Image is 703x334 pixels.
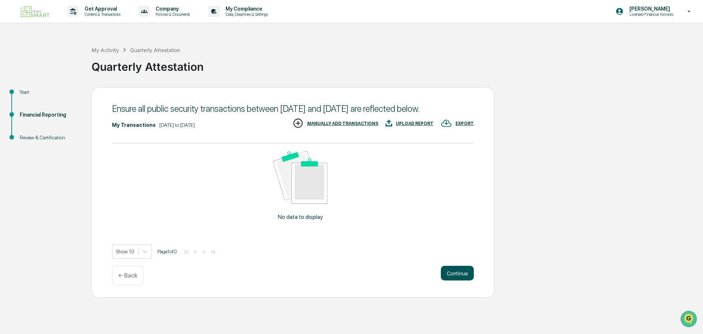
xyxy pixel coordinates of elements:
a: 🔎Data Lookup [4,103,49,117]
a: Powered byPylon [52,124,89,130]
p: My Compliance [220,6,272,12]
div: My Transactions [112,122,156,128]
p: Licensed Financial Advisors [624,12,677,17]
div: Financial Reporting [20,111,80,119]
div: EXPORT [455,121,474,126]
div: 🖐️ [7,93,13,99]
iframe: Open customer support [680,310,699,330]
img: 1746055101610-c473b297-6a78-478c-a979-82029cc54cd1 [7,56,21,69]
div: 🔎 [7,107,13,113]
a: 🖐️Preclearance [4,89,50,103]
div: Review & Certification [20,134,80,142]
button: < [192,249,199,255]
div: 🗄️ [53,93,59,99]
div: We're available if you need us! [25,63,93,69]
p: Content & Transactions [79,12,124,17]
span: Data Lookup [15,106,46,114]
img: No data [273,151,327,204]
img: MANUALLY ADD TRANSACTIONS [293,118,304,129]
button: Continue [441,266,474,280]
img: EXPORT [441,118,452,129]
p: How can we help? [7,15,133,27]
div: UPLOAD REPORT [396,121,434,126]
div: Quarterly Attestation [130,47,180,53]
div: Start [20,88,80,96]
p: Company [150,6,194,12]
div: My Activity [92,47,119,53]
span: Page 1 of 0 [157,249,177,254]
span: Preclearance [15,92,47,100]
p: Policies & Documents [150,12,194,17]
div: [DATE] to [DATE] [159,122,195,128]
p: No data to display [278,213,323,220]
p: [PERSON_NAME] [624,6,677,12]
button: >| [209,249,217,255]
div: MANUALLY ADD TRANSACTIONS [307,121,378,126]
p: Data, Deadlines & Settings [220,12,272,17]
div: Ensure all public security transactions between [DATE] and [DATE] are reflected below. [112,103,474,114]
button: > [200,249,208,255]
div: Start new chat [25,56,120,63]
button: |< [182,249,191,255]
span: Attestations [60,92,91,100]
img: UPLOAD REPORT [386,118,392,129]
p: ← Back [118,272,137,279]
p: Get Approval [79,6,124,12]
a: 🗄️Attestations [50,89,94,103]
div: Quarterly Attestation [92,54,699,73]
span: Pylon [73,124,89,130]
img: logo [18,3,53,20]
button: Start new chat [124,58,133,67]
